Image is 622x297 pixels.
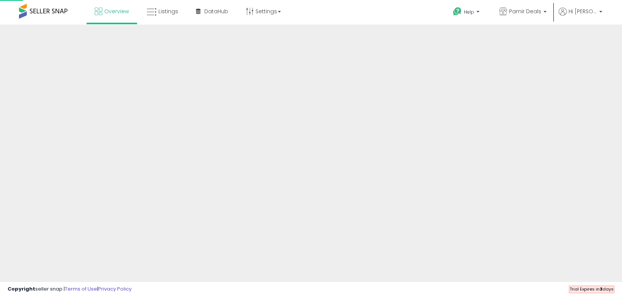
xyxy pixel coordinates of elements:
[8,285,35,292] strong: Copyright
[509,8,541,15] span: Pamir Deals
[559,8,602,25] a: Hi [PERSON_NAME]
[569,8,597,15] span: Hi [PERSON_NAME]
[453,7,462,16] i: Get Help
[98,285,132,292] a: Privacy Policy
[65,285,97,292] a: Terms of Use
[464,9,474,15] span: Help
[104,8,129,15] span: Overview
[447,1,487,25] a: Help
[570,286,614,292] span: Trial Expires in days
[600,286,603,292] b: 3
[8,286,132,293] div: seller snap | |
[204,8,228,15] span: DataHub
[158,8,178,15] span: Listings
